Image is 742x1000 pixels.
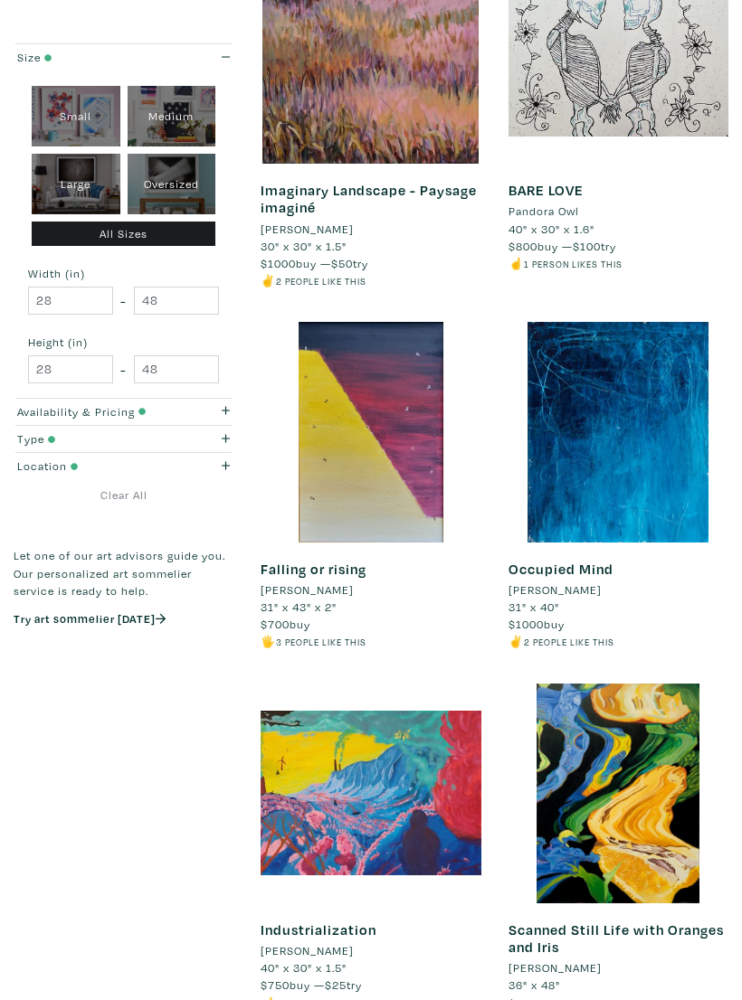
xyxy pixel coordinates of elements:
li: Pandora Owl [509,203,579,220]
a: [PERSON_NAME] [509,581,728,599]
a: [PERSON_NAME] [261,581,480,599]
button: Availability & Pricing [14,398,233,424]
a: Imaginary Landscape - Paysage imaginé [261,181,477,216]
a: Try art sommelier [DATE] [14,611,166,626]
a: Occupied Mind [509,560,614,578]
span: buy — try [261,256,368,270]
a: [PERSON_NAME] [261,221,480,238]
li: [PERSON_NAME] [261,581,354,599]
a: [PERSON_NAME] [261,942,480,959]
li: ☝️ [509,255,728,272]
iframe: Customer reviews powered by Trustpilot [14,643,233,681]
div: Type [17,430,170,448]
small: Height (in) [28,336,219,348]
div: Large [32,153,120,213]
li: ✌️ [261,272,480,289]
span: buy — try [509,239,616,253]
a: Industrialization [261,920,376,939]
span: - [120,358,127,380]
div: Location [17,458,170,475]
span: $1000 [509,617,544,631]
span: $100 [573,239,601,253]
span: 31" x 40" [509,599,559,614]
div: Medium [128,85,216,146]
small: 3 people like this [276,637,366,648]
span: 40" x 30" x 1.5" [261,960,347,975]
span: $50 [331,256,353,270]
span: $25 [325,977,347,992]
small: 2 people like this [276,276,366,288]
a: Clear All [14,486,233,504]
span: 40" x 30" x 1.6" [509,222,595,236]
span: 30" x 30" x 1.5" [261,239,347,253]
button: Size [14,44,233,71]
li: [PERSON_NAME] [261,221,354,238]
small: 1 person likes this [524,259,623,270]
a: [PERSON_NAME] [509,959,728,976]
div: Small [32,85,120,146]
div: Oversized [128,153,216,213]
span: - [120,289,127,311]
li: [PERSON_NAME] [261,942,354,959]
div: Availability & Pricing [17,402,170,420]
a: Pandora Owl [509,203,728,220]
span: $1000 [261,256,296,270]
p: Let one of our art advisors guide you. Our personalized art sommelier service is ready to help. [14,547,233,599]
li: [PERSON_NAME] [509,581,602,599]
span: buy [509,617,565,631]
a: BARE LOVE [509,181,584,199]
li: ✌️ [509,633,728,650]
button: Location [14,453,233,479]
span: $800 [509,239,537,253]
span: buy [261,617,310,631]
span: 36" x 48" [509,977,560,992]
li: [PERSON_NAME] [509,959,602,976]
span: 31" x 43" x 2" [261,599,337,614]
a: Scanned Still Life with Oranges and Iris [509,920,724,956]
button: Type [14,426,233,452]
span: $750 [261,977,290,992]
small: 2 people like this [524,637,614,648]
small: Width (in) [28,268,219,279]
div: Size [17,49,170,66]
li: 🖐️ [261,633,480,650]
a: Falling or rising [261,560,366,578]
div: All Sizes [32,222,215,246]
span: $700 [261,617,290,631]
span: buy — try [261,977,362,992]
